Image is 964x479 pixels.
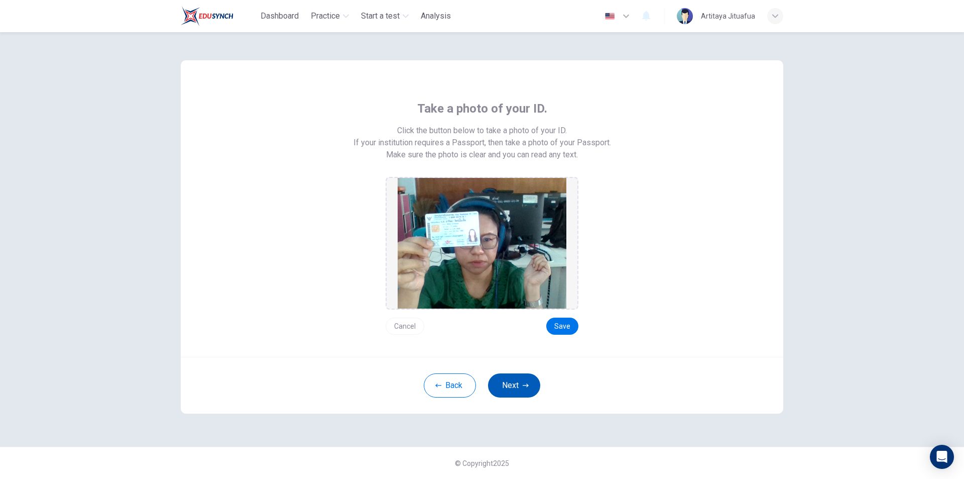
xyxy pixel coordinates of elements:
[701,10,755,22] div: Artitaya Jituafua
[307,7,353,25] button: Practice
[424,373,476,398] button: Back
[398,178,566,309] img: preview screemshot
[417,7,455,25] button: Analysis
[488,373,540,398] button: Next
[930,445,954,469] div: Open Intercom Messenger
[455,459,509,467] span: © Copyright 2025
[353,125,611,149] span: Click the button below to take a photo of your ID. If your institution requires a Passport, then ...
[361,10,400,22] span: Start a test
[604,13,616,20] img: en
[546,318,578,335] button: Save
[357,7,413,25] button: Start a test
[386,149,578,161] span: Make sure the photo is clear and you can read any text.
[257,7,303,25] button: Dashboard
[261,10,299,22] span: Dashboard
[677,8,693,24] img: Profile picture
[417,101,547,117] span: Take a photo of your ID.
[181,6,233,26] img: Train Test logo
[181,6,257,26] a: Train Test logo
[311,10,340,22] span: Practice
[386,318,424,335] button: Cancel
[421,10,451,22] span: Analysis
